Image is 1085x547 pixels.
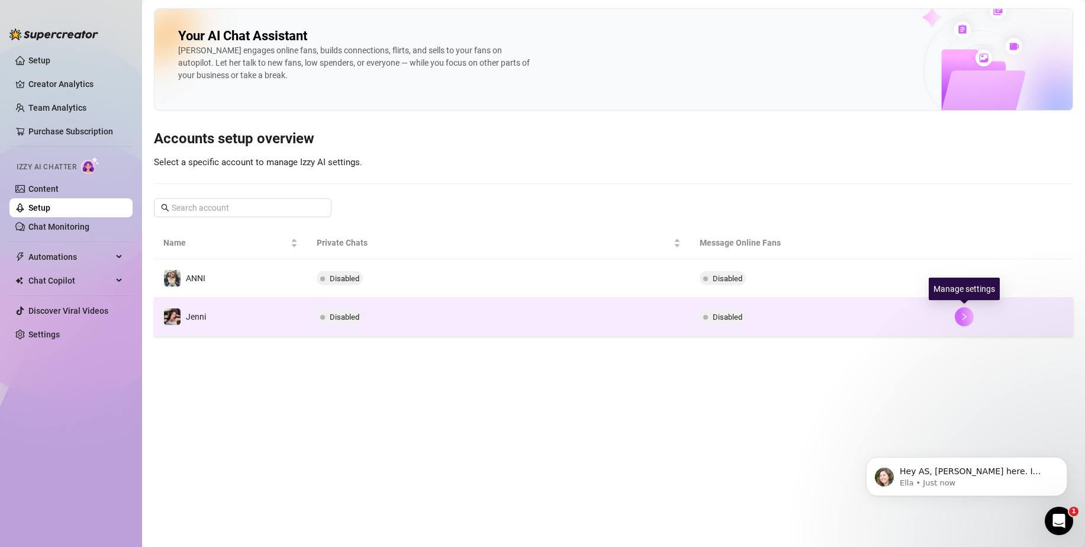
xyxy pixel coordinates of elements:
img: Chat Copilot [15,276,23,285]
span: ANNI [186,273,205,283]
span: search [161,204,169,212]
div: Manage settings [929,278,1000,300]
img: AI Chatter [81,157,99,174]
a: Chat Monitoring [28,222,89,231]
button: right [955,307,974,326]
img: logo-BBDzfeDw.svg [9,28,98,40]
span: thunderbolt [15,252,25,262]
h2: Your AI Chat Assistant [178,28,307,44]
span: Name [163,236,288,249]
span: Automations [28,247,112,266]
a: Content [28,184,59,194]
span: Izzy AI Chatter [17,162,76,173]
input: Search account [172,201,315,214]
img: Jenni [164,308,181,325]
th: Message Online Fans [690,227,945,259]
a: Setup [28,56,50,65]
span: Disabled [330,313,359,321]
th: Name [154,227,307,259]
img: ANNI [164,270,181,287]
div: [PERSON_NAME] engages online fans, builds connections, flirts, and sells to your fans on autopilo... [178,44,533,82]
a: Setup [28,203,50,213]
span: Disabled [330,274,359,283]
span: Jenni [186,312,206,321]
a: Creator Analytics [28,75,123,94]
span: Select a specific account to manage Izzy AI settings. [154,157,362,168]
span: 1 [1069,507,1078,516]
span: right [960,313,968,321]
h3: Accounts setup overview [154,130,1073,149]
span: Disabled [713,274,742,283]
iframe: Intercom live chat [1045,507,1073,535]
span: Disabled [713,313,742,321]
a: Team Analytics [28,103,86,112]
span: Private Chats [317,236,671,249]
p: Message from Ella, sent Just now [51,46,204,56]
iframe: Intercom notifications message [848,432,1085,515]
span: Hey AS, [PERSON_NAME] here. I hope you’re loving your new onlyfans superpowers! 💥 Quick heads-up—... [51,34,197,185]
th: Private Chats [307,227,690,259]
a: Purchase Subscription [28,122,123,141]
a: Discover Viral Videos [28,306,108,316]
a: Settings [28,330,60,339]
span: Chat Copilot [28,271,112,290]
